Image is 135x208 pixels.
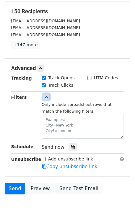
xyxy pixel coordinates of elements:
h5: Advanced [11,65,124,72]
a: Copy unsubscribe link [42,164,97,169]
label: Track Opens [48,75,75,81]
strong: Unsubscribe [11,157,41,162]
span: Send now [42,144,65,150]
h5: 150 Recipients [11,8,124,15]
small: [EMAIL_ADDRESS][DOMAIN_NAME] [11,32,80,37]
label: Add unsubscribe link [48,156,93,162]
strong: Tracking [11,76,32,81]
small: [EMAIL_ADDRESS][DOMAIN_NAME] [11,19,80,23]
a: Send [5,183,25,194]
iframe: Chat Widget [104,178,135,208]
a: +147 more [11,41,40,49]
a: Send Test Email [55,183,102,194]
a: Preview [27,183,54,194]
strong: Filters [11,95,27,100]
label: UTM Codes [94,75,118,81]
strong: Schedule [11,144,33,149]
label: Track Clicks [48,82,74,89]
small: [EMAIL_ADDRESS][DOMAIN_NAME] [11,25,80,30]
small: Only include spreadsheet rows that match the following filters: [42,102,112,114]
